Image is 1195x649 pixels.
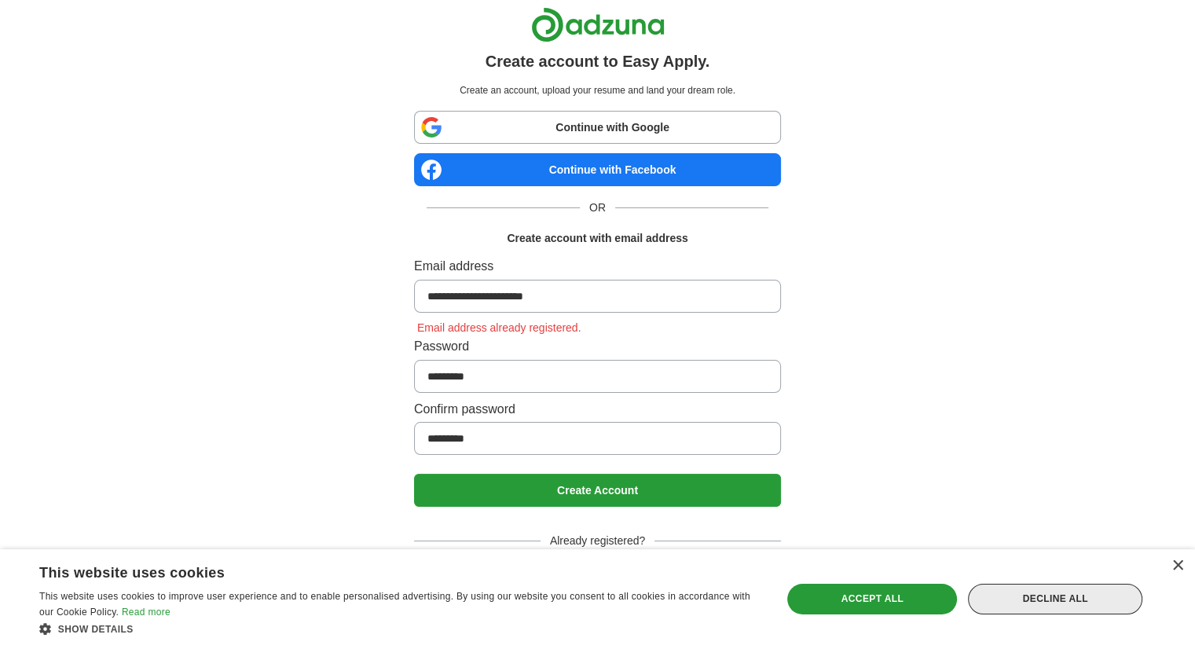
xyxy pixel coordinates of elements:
[486,49,710,74] h1: Create account to Easy Apply.
[507,229,687,247] h1: Create account with email address
[414,256,781,277] label: Email address
[39,621,760,637] div: Show details
[580,199,615,216] span: OR
[417,83,778,98] p: Create an account, upload your resume and land your dream role.
[414,474,781,507] button: Create Account
[39,591,750,618] span: This website uses cookies to improve user experience and to enable personalised advertising. By u...
[122,607,170,618] a: Read more, opens a new window
[414,321,585,334] span: Email address already registered.
[1171,560,1183,572] div: Close
[414,336,781,357] label: Password
[414,153,781,186] a: Continue with Facebook
[414,111,781,144] a: Continue with Google
[414,399,781,420] label: Confirm password
[39,559,720,582] div: This website uses cookies
[968,584,1142,614] div: Decline all
[531,7,665,42] img: Adzuna logo
[58,624,134,635] span: Show details
[787,584,957,614] div: Accept all
[541,532,654,549] span: Already registered?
